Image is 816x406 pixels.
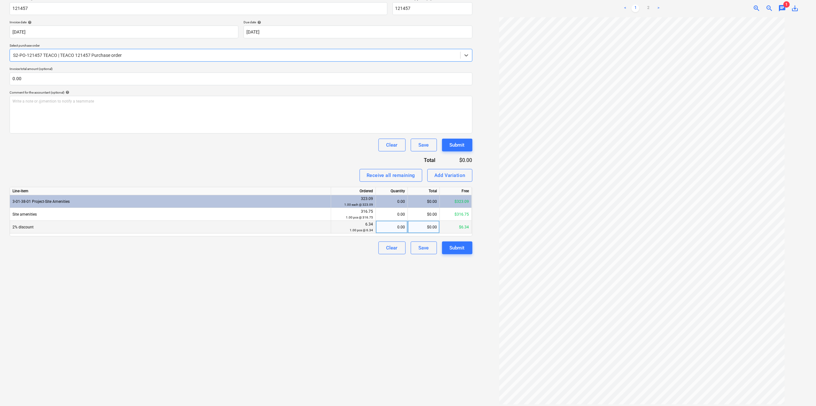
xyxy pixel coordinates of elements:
input: Invoice total amount (optional) [10,73,472,85]
input: Invoice name [10,2,387,15]
span: 3-01-38-01 Project-Site Amenities [12,199,70,204]
button: Submit [442,241,472,254]
div: $0.00 [408,221,440,234]
div: 316.75 [334,209,373,220]
div: Site amenities [10,208,331,221]
div: Invoice date [10,20,238,24]
div: Receive all remaining [367,171,415,180]
input: Due date not specified [244,26,472,38]
div: Clear [386,244,398,252]
div: Save [419,141,429,149]
small: 1.00 each @ 323.09 [344,203,373,206]
span: help [64,90,69,94]
div: $323.09 [440,195,472,208]
span: save_alt [791,4,799,12]
small: 1.00 pcs @ 316.75 [346,216,373,219]
div: 6.34 [334,221,373,233]
div: Free [440,187,472,195]
button: Clear [378,241,406,254]
button: Submit [442,139,472,151]
div: Clear [386,141,398,149]
div: Save [419,244,429,252]
small: 1.00 pcs @ 6.34 [350,228,373,232]
div: Due date [244,20,472,24]
div: Submit [450,141,465,149]
div: $0.00 [408,195,440,208]
a: Next page [655,4,662,12]
iframe: Chat Widget [784,375,816,406]
div: Total [408,187,440,195]
div: $0.00 [446,157,472,164]
div: $6.34 [440,221,472,234]
input: Invoice number [392,2,472,15]
div: 323.09 [334,196,373,208]
div: Submit [450,244,465,252]
button: Save [411,241,437,254]
p: Invoice total amount (optional) [10,67,472,72]
div: Line-item [10,187,331,195]
div: 0.00 [378,208,405,221]
button: Clear [378,139,406,151]
div: 0.00 [378,195,405,208]
div: 2% discount [10,221,331,234]
span: zoom_in [753,4,760,12]
div: Ordered [331,187,376,195]
div: $0.00 [408,208,440,221]
div: $316.75 [440,208,472,221]
span: zoom_out [765,4,773,12]
a: Page 1 is your current page [632,4,639,12]
div: Total [389,157,446,164]
button: Save [411,139,437,151]
span: help [27,20,32,24]
button: Add Variation [427,169,472,182]
div: Comment for the accountant (optional) [10,90,472,95]
div: Add Variation [434,171,465,180]
span: help [256,20,261,24]
div: Quantity [376,187,408,195]
span: chat [778,4,786,12]
p: Select purchase order [10,43,472,49]
button: Receive all remaining [360,169,422,182]
div: 0.00 [378,221,405,234]
a: Previous page [621,4,629,12]
a: Page 2 [644,4,652,12]
input: Invoice date not specified [10,26,238,38]
span: 1 [783,1,790,8]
